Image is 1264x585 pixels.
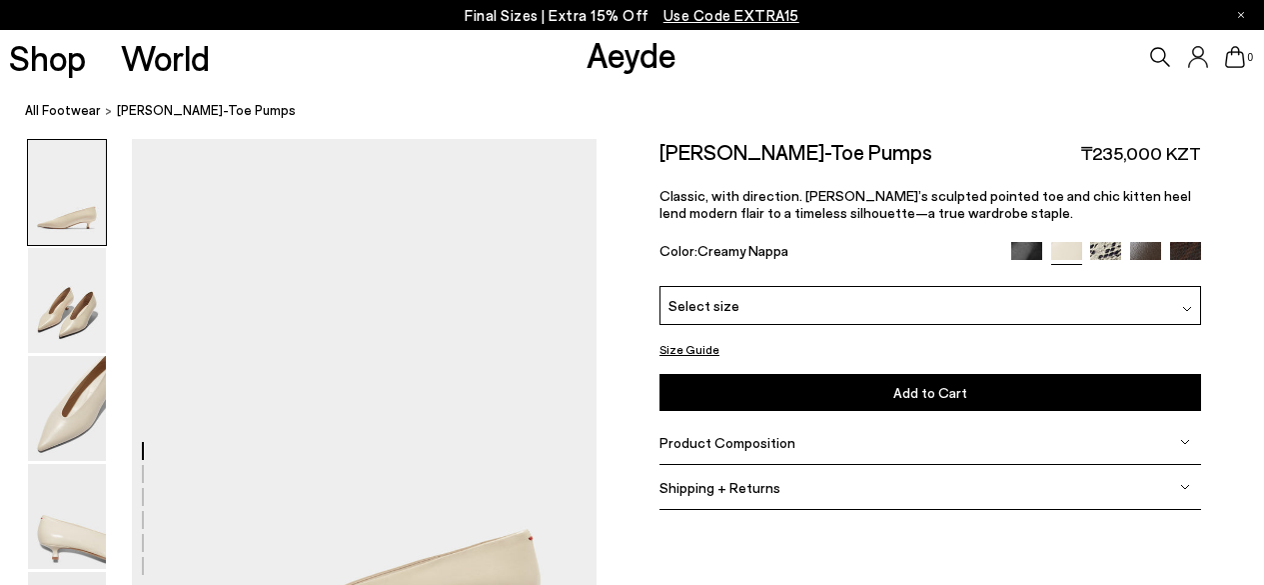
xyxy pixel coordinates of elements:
img: Clara Pointed-Toe Pumps - Image 1 [28,140,106,245]
span: 0 [1245,52,1255,63]
span: Creamy Nappa [697,242,788,259]
button: Size Guide [659,337,719,362]
img: Clara Pointed-Toe Pumps - Image 2 [28,248,106,353]
span: ₸235,000 KZT [1081,141,1201,166]
span: Add to Cart [893,384,967,401]
img: Clara Pointed-Toe Pumps - Image 3 [28,356,106,461]
a: Aeyde [587,33,676,75]
img: svg%3E [1182,304,1192,314]
nav: breadcrumb [25,84,1264,139]
button: Add to Cart [659,374,1201,411]
span: Navigate to /collections/ss25-final-sizes [663,6,799,24]
a: World [121,40,210,75]
img: Clara Pointed-Toe Pumps - Image 4 [28,464,106,569]
p: Classic, with direction. [PERSON_NAME]’s sculpted pointed toe and chic kitten heel lend modern fl... [659,187,1201,221]
div: Color: [659,242,993,265]
img: svg%3E [1180,437,1190,447]
a: Shop [9,40,86,75]
p: Final Sizes | Extra 15% Off [465,3,799,28]
a: All Footwear [25,100,101,121]
span: Product Composition [659,434,795,451]
img: svg%3E [1180,482,1190,492]
h2: [PERSON_NAME]-Toe Pumps [659,139,932,164]
span: Select size [668,295,739,316]
span: Shipping + Returns [659,479,780,496]
a: 0 [1225,46,1245,68]
span: [PERSON_NAME]-Toe Pumps [117,100,296,121]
